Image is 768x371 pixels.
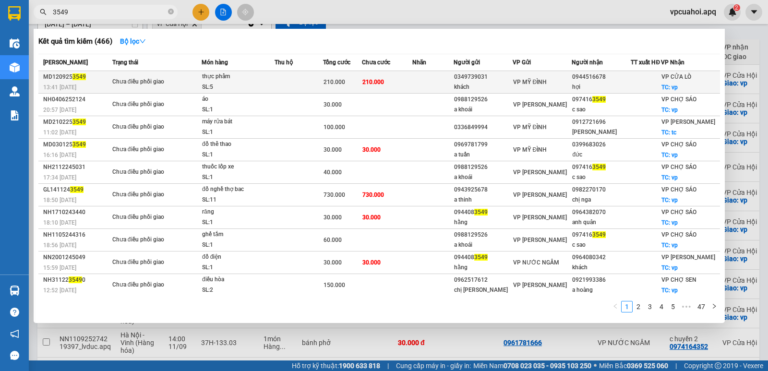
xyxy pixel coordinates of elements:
div: SL: 1 [202,105,274,115]
div: SL: 1 [202,172,274,183]
span: VP [PERSON_NAME] [661,254,715,261]
strong: Bộ lọc [120,37,146,45]
div: khách [454,82,512,92]
div: khách [572,263,630,273]
li: 2 [633,301,644,312]
span: 3549 [72,73,86,80]
input: Tìm tên, số ĐT hoặc mã đơn [53,7,166,17]
span: 30.000 [362,214,381,221]
span: right [711,303,717,309]
span: VP CHỢ SÁO [661,141,696,148]
span: VP CHỢ SÁO [661,186,696,193]
div: NH1105244316 [43,230,109,240]
span: VP NƯỚC NGẦM [513,259,559,266]
div: 0982270170 [572,185,630,195]
div: 0912721696 [572,117,630,127]
span: TC: vp [661,287,678,294]
span: 20:57 [DATE] [43,107,76,113]
div: 094408 [454,207,512,217]
div: Chưa điều phối giao [112,190,184,200]
span: VP [PERSON_NAME] [513,169,567,176]
li: 5 [667,301,679,312]
img: warehouse-icon [10,286,20,296]
span: 13:41 [DATE] [43,84,76,91]
li: 47 [694,301,708,312]
div: 0336849994 [454,122,512,132]
button: left [610,301,621,312]
li: Next Page [708,301,720,312]
span: VP Gửi [513,59,531,66]
div: 0399683026 [572,140,630,150]
div: Chưa điều phối giao [112,235,184,245]
div: SL: 2 [202,285,274,296]
span: VP CỬA LÒ [661,73,691,80]
div: hằng [454,217,512,227]
span: VP MỸ ĐÌNH [513,146,547,153]
span: 3549 [72,141,86,148]
div: 0921993386 [572,275,630,285]
div: 0962517612 [454,275,512,285]
li: Previous Page [610,301,621,312]
div: hợi [572,82,630,92]
div: đồ thể thao [202,139,274,150]
div: 0964080342 [572,252,630,263]
span: VP CHỢ SÁO [661,231,696,238]
span: Chưa cước [362,59,390,66]
span: TT xuất HĐ [631,59,660,66]
div: 0969781799 [454,140,512,150]
div: 0988129526 [454,162,512,172]
div: a thinh [454,195,512,205]
span: Nhãn [412,59,426,66]
div: 097416 [572,230,630,240]
span: 3549 [474,209,488,215]
div: hằng [454,263,512,273]
div: 097416 [572,95,630,105]
span: close-circle [168,9,174,14]
div: SL: 1 [202,263,274,273]
div: a tuấn [454,150,512,160]
span: Tổng cước [323,59,350,66]
span: 3549 [592,96,606,103]
span: 210.000 [362,79,384,85]
span: TC: vp [661,84,678,91]
div: SL: 11 [202,195,274,205]
a: 5 [668,301,678,312]
div: 0349739031 [454,72,512,82]
span: 17:34 [DATE] [43,174,76,181]
div: thuốc lốp xe [202,162,274,172]
span: ••• [679,301,694,312]
span: VP MỸ ĐÌNH [513,79,547,85]
div: c sao [572,240,630,250]
div: anh quân [572,217,630,227]
span: VP CHỢ SEN [661,276,696,283]
div: NH1710243440 [43,207,109,217]
span: down [139,38,146,45]
li: Next 5 Pages [679,301,694,312]
div: chị nga [572,195,630,205]
img: warehouse-icon [10,38,20,48]
span: VP [PERSON_NAME] [661,119,715,125]
span: notification [10,329,19,338]
div: a hoàng [572,285,630,295]
div: SL: 1 [202,150,274,160]
span: 3549 [592,164,606,170]
div: c sao [572,172,630,182]
span: 15:59 [DATE] [43,264,76,271]
span: VP CHỢ SÁO [661,96,696,103]
span: TC: tc [661,129,676,136]
div: Chưa điều phối giao [112,77,184,87]
img: solution-icon [10,110,20,120]
li: 4 [656,301,667,312]
div: 0964382070 [572,207,630,217]
span: 30.000 [362,259,381,266]
span: 16:16 [DATE] [43,152,76,158]
span: 730.000 [362,191,384,198]
div: 0944516678 [572,72,630,82]
span: 30.000 [324,259,342,266]
span: TC: vp [661,174,678,181]
span: 30.000 [324,101,342,108]
span: 3549 [474,254,488,261]
div: NH31122 0 [43,275,109,285]
span: 100.000 [324,124,345,131]
span: 210.000 [324,79,345,85]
